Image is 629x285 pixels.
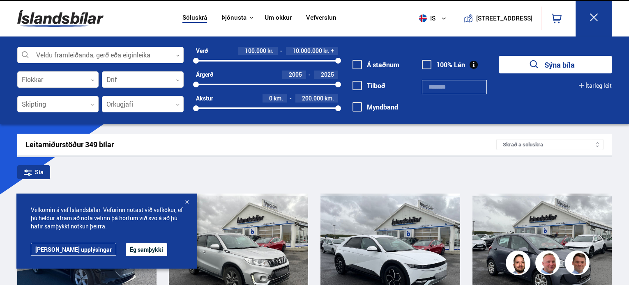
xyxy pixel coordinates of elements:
[416,6,453,30] button: is
[25,140,497,149] div: Leitarniðurstöður 349 bílar
[196,71,213,78] div: Árgerð
[353,103,398,111] label: Myndband
[267,48,274,54] span: kr.
[269,94,272,102] span: 0
[325,95,334,102] span: km.
[196,48,208,54] div: Verð
[479,15,530,22] button: [STREET_ADDRESS]
[293,47,322,55] span: 10.000.000
[289,71,302,78] span: 2005
[196,95,213,102] div: Akstur
[507,252,532,276] img: nhp88E3Fdnt1Opn2.png
[31,206,183,230] span: Velkomin á vef Íslandsbílar. Vefurinn notast við vefkökur, ef þú heldur áfram að nota vefinn þá h...
[182,14,207,23] a: Söluskrá
[17,5,104,32] img: G0Ugv5HjCgRt.svg
[496,139,604,150] div: Skráð á söluskrá
[419,14,427,22] img: svg+xml;base64,PHN2ZyB4bWxucz0iaHR0cDovL3d3dy53My5vcmcvMjAwMC9zdmciIHdpZHRoPSI1MTIiIGhlaWdodD0iNT...
[265,14,292,23] a: Um okkur
[499,56,612,73] button: Sýna bíla
[321,71,334,78] span: 2025
[17,165,50,179] div: Sía
[126,243,167,256] button: Ég samþykki
[331,48,334,54] span: +
[306,14,336,23] a: Vefverslun
[537,252,561,276] img: siFngHWaQ9KaOqBr.png
[245,47,266,55] span: 100.000
[579,82,612,89] button: Ítarleg leit
[457,7,537,30] a: [STREET_ADDRESS]
[323,48,329,54] span: kr.
[31,243,116,256] a: [PERSON_NAME] upplýsingar
[221,14,247,22] button: Þjónusta
[566,252,591,276] img: FbJEzSuNWCJXmdc-.webp
[353,82,385,89] label: Tilboð
[422,61,465,68] label: 100% Lán
[274,95,283,102] span: km.
[416,14,436,22] span: is
[353,61,399,68] label: Á staðnum
[302,94,323,102] span: 200.000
